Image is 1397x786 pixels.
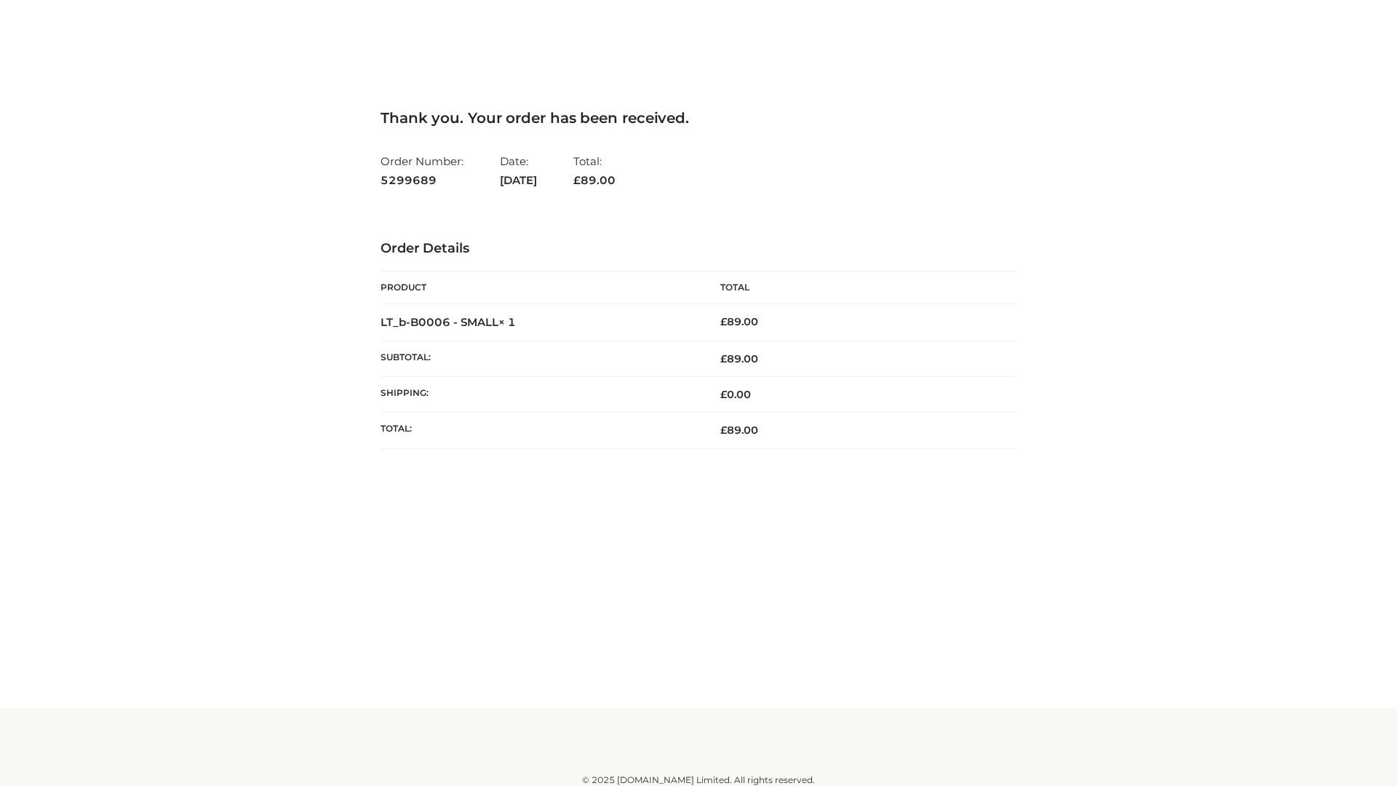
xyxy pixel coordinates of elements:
[500,148,537,193] li: Date:
[381,413,698,448] th: Total:
[720,424,758,437] span: 89.00
[720,388,751,401] bdi: 0.00
[720,352,727,365] span: £
[720,424,727,437] span: £
[381,377,698,413] th: Shipping:
[381,271,698,304] th: Product
[381,148,463,193] li: Order Number:
[500,171,537,190] strong: [DATE]
[720,352,758,365] span: 89.00
[381,341,698,376] th: Subtotal:
[573,173,616,187] span: 89.00
[720,315,727,328] span: £
[573,173,581,187] span: £
[381,171,463,190] strong: 5299689
[720,315,758,328] bdi: 89.00
[381,241,1016,257] h3: Order Details
[498,315,516,329] strong: × 1
[698,271,1016,304] th: Total
[381,315,516,329] strong: LT_b-B0006 - SMALL
[381,109,1016,127] h3: Thank you. Your order has been received.
[573,148,616,193] li: Total:
[720,388,727,401] span: £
